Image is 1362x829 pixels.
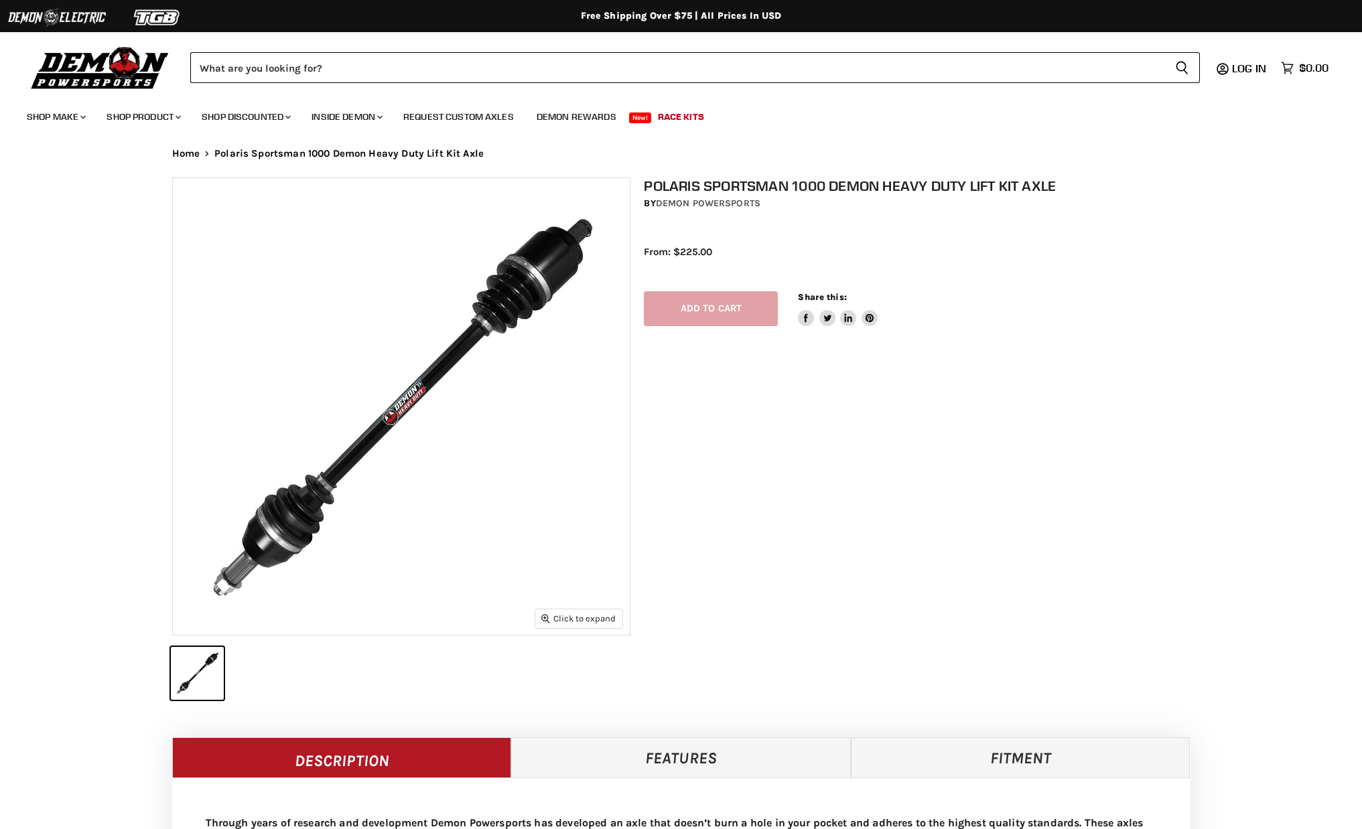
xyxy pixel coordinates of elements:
[192,103,299,131] a: Shop Discounted
[393,103,524,131] a: Request Custom Axles
[851,737,1190,777] a: Fitment
[629,112,652,123] span: New!
[190,52,1164,83] input: Search
[190,52,1200,83] form: Product
[798,291,878,327] aside: Share this:
[171,647,224,700] button: IMAGE thumbnail
[1226,62,1274,74] a: Log in
[7,5,107,30] img: Demon Electric Logo 2
[172,148,200,159] a: Home
[27,44,174,91] img: Demon Powersports
[656,198,760,209] a: Demon Powersports
[214,148,484,159] span: Polaris Sportsman 1000 Demon Heavy Duty Lift Kit Axle
[1299,62,1329,74] span: $0.00
[17,98,1325,131] ul: Main menu
[96,103,189,131] a: Shop Product
[1164,52,1200,83] button: Search
[173,178,630,635] img: IMAGE
[107,5,208,30] img: TGB Logo 2
[1274,58,1335,78] a: $0.00
[1232,62,1266,75] span: Log in
[798,292,846,302] span: Share this:
[527,103,626,131] a: Demon Rewards
[145,10,1217,22] div: Free Shipping Over $75 | All Prices In USD
[644,196,1204,211] div: by
[644,246,712,258] span: From: $225.00
[541,613,616,623] span: Click to expand
[648,103,714,131] a: Race Kits
[17,103,94,131] a: Shop Make
[145,148,1217,159] nav: Breadcrumbs
[511,737,851,777] a: Features
[301,103,391,131] a: Inside Demon
[644,177,1204,194] h1: Polaris Sportsman 1000 Demon Heavy Duty Lift Kit Axle
[535,609,622,627] button: Click to expand
[172,737,512,777] a: Description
